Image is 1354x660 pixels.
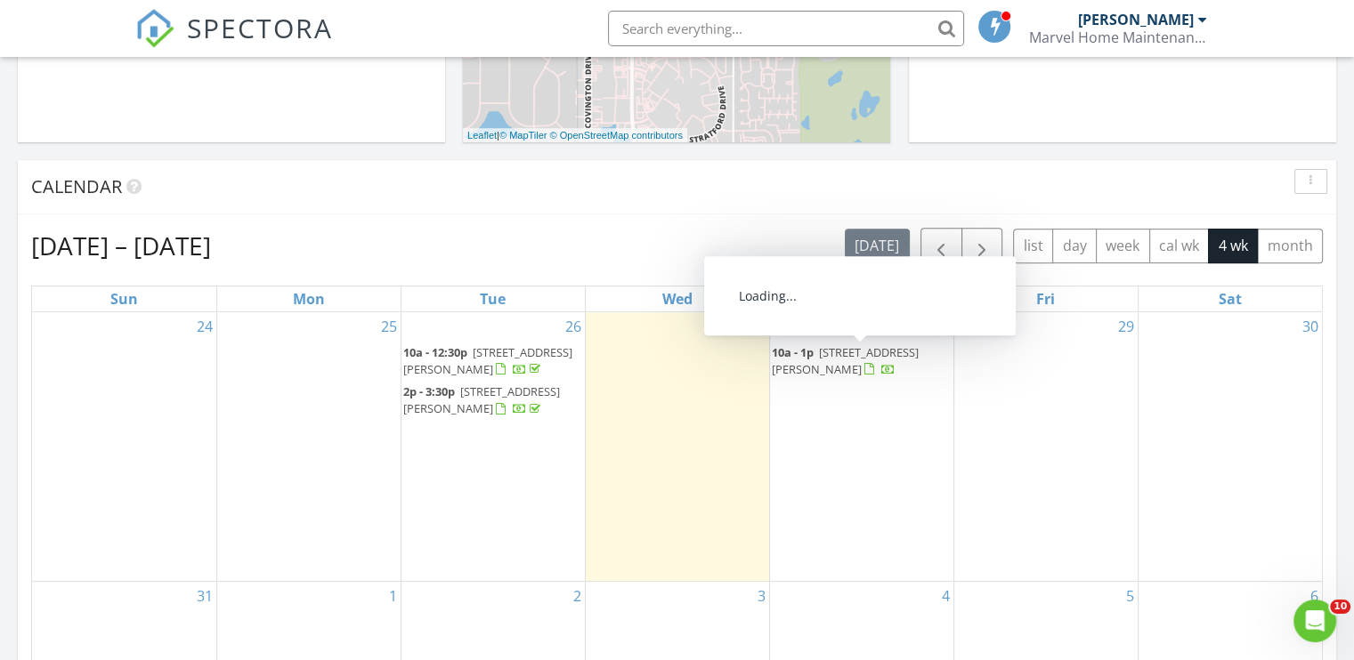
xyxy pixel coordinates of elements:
[1299,312,1322,341] a: Go to August 30, 2025
[1307,582,1322,610] a: Go to September 6, 2025
[746,312,769,341] a: Go to August 27, 2025
[403,344,467,360] span: 10a - 12:30p
[403,342,583,381] a: 10a - 12:30p [STREET_ADDRESS][PERSON_NAME]
[32,312,216,582] td: Go to August 24, 2025
[1078,11,1194,28] div: [PERSON_NAME]
[1293,600,1336,642] iframe: Intercom live chat
[476,286,509,311] a: Tuesday
[1013,229,1053,263] button: list
[938,582,953,610] a: Go to September 4, 2025
[401,312,585,582] td: Go to August 26, 2025
[31,228,211,263] h2: [DATE] – [DATE]
[608,11,964,46] input: Search everything...
[107,286,142,311] a: Sunday
[754,582,769,610] a: Go to September 3, 2025
[463,128,687,143] div: |
[920,228,962,264] button: Previous
[193,582,216,610] a: Go to August 31, 2025
[1208,229,1258,263] button: 4 wk
[659,286,696,311] a: Wednesday
[403,383,560,416] span: [STREET_ADDRESS][PERSON_NAME]
[403,344,572,377] span: [STREET_ADDRESS][PERSON_NAME]
[1138,312,1322,582] td: Go to August 30, 2025
[844,286,879,311] a: Thursday
[1052,229,1097,263] button: day
[403,382,583,420] a: 2p - 3:30p [STREET_ADDRESS][PERSON_NAME]
[1215,286,1245,311] a: Saturday
[467,130,497,141] a: Leaflet
[772,344,919,377] span: [STREET_ADDRESS][PERSON_NAME]
[550,130,683,141] a: © OpenStreetMap contributors
[1033,286,1058,311] a: Friday
[216,312,401,582] td: Go to August 25, 2025
[499,130,547,141] a: © MapTiler
[562,312,585,341] a: Go to August 26, 2025
[403,383,560,416] a: 2p - 3:30p [STREET_ADDRESS][PERSON_NAME]
[769,312,953,582] td: Go to August 28, 2025
[1123,582,1138,610] a: Go to September 5, 2025
[845,229,910,263] button: [DATE]
[289,286,328,311] a: Monday
[1330,600,1350,614] span: 10
[135,9,174,48] img: The Best Home Inspection Software - Spectora
[585,312,769,582] td: Go to August 27, 2025
[187,9,333,46] span: SPECTORA
[403,383,455,399] span: 2p - 3:30p
[377,312,401,341] a: Go to August 25, 2025
[772,342,952,381] a: 10a - 1p [STREET_ADDRESS][PERSON_NAME]
[1096,229,1150,263] button: week
[961,228,1003,264] button: Next
[772,344,919,377] a: 10a - 1p [STREET_ADDRESS][PERSON_NAME]
[570,582,585,610] a: Go to September 2, 2025
[31,174,122,198] span: Calendar
[135,24,333,61] a: SPECTORA
[193,312,216,341] a: Go to August 24, 2025
[385,582,401,610] a: Go to September 1, 2025
[953,312,1138,582] td: Go to August 29, 2025
[1029,28,1207,46] div: Marvel Home Maintenance and Inspections
[772,344,814,360] span: 10a - 1p
[1257,229,1323,263] button: month
[930,312,953,341] a: Go to August 28, 2025
[1115,312,1138,341] a: Go to August 29, 2025
[1149,229,1210,263] button: cal wk
[403,344,572,377] a: 10a - 12:30p [STREET_ADDRESS][PERSON_NAME]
